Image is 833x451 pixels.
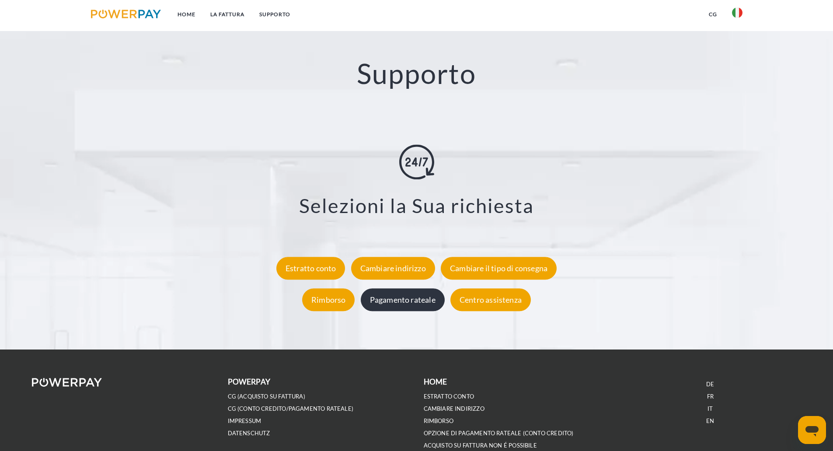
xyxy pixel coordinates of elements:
img: online-shopping.svg [399,144,434,179]
a: CG [701,7,725,22]
a: Centro assistenza [448,295,533,304]
a: CG (Acquisto su fattura) [228,393,305,400]
div: Pagamento rateale [361,288,445,311]
a: Pagamento rateale [359,295,447,304]
a: FR [707,393,714,400]
b: POWERPAY [228,377,270,386]
a: IT [708,405,713,413]
a: CG (Conto Credito/Pagamento rateale) [228,405,353,413]
a: RIMBORSO [424,417,453,425]
a: Rimborso [300,295,357,304]
a: LA FATTURA [203,7,252,22]
img: logo-powerpay.svg [91,10,161,18]
h3: Selezioni la Sua richiesta [52,193,781,218]
div: Cambiare indirizzo [351,257,435,280]
a: Cambiare indirizzo [349,263,437,273]
a: ESTRATTO CONTO [424,393,474,400]
a: DATENSCHUTZ [228,430,270,437]
a: CAMBIARE INDIRIZZO [424,405,484,413]
a: DE [706,381,714,388]
img: logo-powerpay-white.svg [32,378,102,387]
img: it [732,7,742,18]
a: OPZIONE DI PAGAMENTO RATEALE (Conto Credito) [424,430,574,437]
a: Supporto [252,7,298,22]
a: ACQUISTO SU FATTURA NON É POSSIBILE [424,442,537,449]
div: Centro assistenza [450,288,531,311]
a: EN [706,417,714,425]
h2: Supporto [42,56,791,91]
div: Cambiare il tipo di consegna [441,257,557,280]
iframe: Pulsante per aprire la finestra di messaggistica, conversazione in corso [798,416,826,444]
b: Home [424,377,447,386]
a: Home [170,7,203,22]
div: Estratto conto [276,257,345,280]
a: Cambiare il tipo di consegna [439,263,559,273]
div: Rimborso [302,288,355,311]
a: IMPRESSUM [228,417,261,425]
a: Estratto conto [274,263,348,273]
